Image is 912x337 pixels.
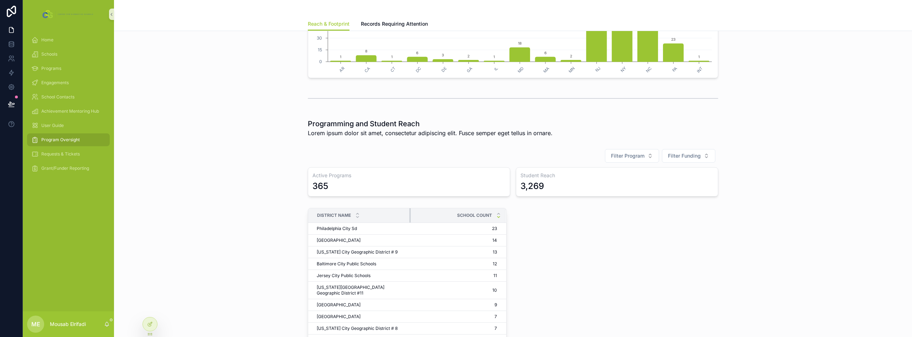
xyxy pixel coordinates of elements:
[317,326,406,331] a: [US_STATE] City Geographic District # 8
[411,287,497,293] a: 10
[27,119,110,132] a: User Guide
[542,66,550,74] text: MA
[520,180,544,192] div: 3,269
[50,321,86,328] p: Mousab Elrifadi
[317,314,361,320] span: [GEOGRAPHIC_DATA]
[520,172,714,179] h3: Student Reach
[317,226,357,231] span: Philadelphia City Sd
[361,20,428,27] span: Records Requiring Attention
[308,119,553,129] h1: Programming and Student Reach
[457,213,492,218] span: School Count
[620,66,627,73] text: NY
[27,162,110,175] a: Grant/Funder Reporting
[365,49,367,53] text: 8
[317,273,406,279] a: Jersey City Public Schools
[317,238,406,243] a: [GEOGRAPHIC_DATA]
[27,76,110,89] a: Engagements
[467,54,470,58] text: 2
[411,273,497,279] a: 11
[340,55,341,59] text: 1
[317,226,406,231] a: Philadelphia City Sd
[671,66,678,73] text: PA
[41,66,61,71] span: Programs
[27,148,110,160] a: Requests & Tickets
[318,47,322,52] tspan: 15
[441,66,448,73] text: DE
[493,55,495,59] text: 1
[338,66,346,73] text: AR
[611,152,644,159] span: Filter Program
[416,51,418,55] text: 6
[308,129,553,137] span: Lorem ipsum dolor sit amet, consectetur adipiscing elit. Fusce semper eget tellus in ornare.
[27,105,110,118] a: Achievement Mentoring Hub
[41,123,64,128] span: User Guide
[317,261,406,267] a: Baltimore City Public Schools
[317,273,370,279] span: Jersey City Public Schools
[442,53,444,57] text: 3
[466,66,473,73] text: GA
[41,51,57,57] span: Schools
[317,314,406,320] a: [GEOGRAPHIC_DATA]
[319,59,322,64] tspan: 0
[41,108,99,114] span: Achievement Mentoring Hub
[391,55,393,59] text: 1
[361,17,428,32] a: Records Requiring Attention
[411,314,497,320] a: 7
[696,66,704,74] text: INT
[570,54,572,58] text: 2
[27,62,110,75] a: Programs
[41,165,89,171] span: Grant/Funder Reporting
[31,320,40,328] span: ME
[312,180,328,192] div: 365
[517,66,525,74] text: MD
[317,249,398,255] span: [US_STATE] City Geographic District # 9
[389,66,397,73] text: CT
[668,152,701,159] span: Filter Funding
[493,66,499,72] text: IL
[317,213,351,218] span: District Name
[544,51,546,55] text: 6
[698,55,700,59] text: 1
[41,37,53,43] span: Home
[411,302,497,308] a: 9
[27,91,110,103] a: School Contacts
[568,66,576,74] text: MN
[308,20,349,27] span: Reach & Footprint
[41,9,95,20] img: App logo
[41,151,80,157] span: Requests & Tickets
[41,137,80,143] span: Program Oversight
[645,66,653,73] text: NC
[411,326,497,331] a: 7
[415,66,422,73] text: DC
[27,133,110,146] a: Program Oversight
[41,80,69,86] span: Engagements
[27,48,110,61] a: Schools
[317,249,406,255] a: [US_STATE] City Geographic District # 9
[411,249,497,255] a: 13
[317,35,322,41] tspan: 30
[411,261,497,267] span: 12
[317,238,361,243] span: [GEOGRAPHIC_DATA]
[317,326,398,331] span: [US_STATE] City Geographic District # 8
[27,34,110,46] a: Home
[411,238,497,243] a: 14
[317,261,376,267] span: Baltimore City Public Schools
[317,285,406,296] a: [US_STATE][GEOGRAPHIC_DATA] Geographic District #11
[23,29,114,184] div: scrollable content
[662,149,715,163] button: Select Button
[363,66,371,73] text: CA
[308,17,349,31] a: Reach & Footprint
[518,41,522,45] text: 18
[41,94,74,100] span: School Contacts
[411,226,497,231] a: 23
[605,149,659,163] button: Select Button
